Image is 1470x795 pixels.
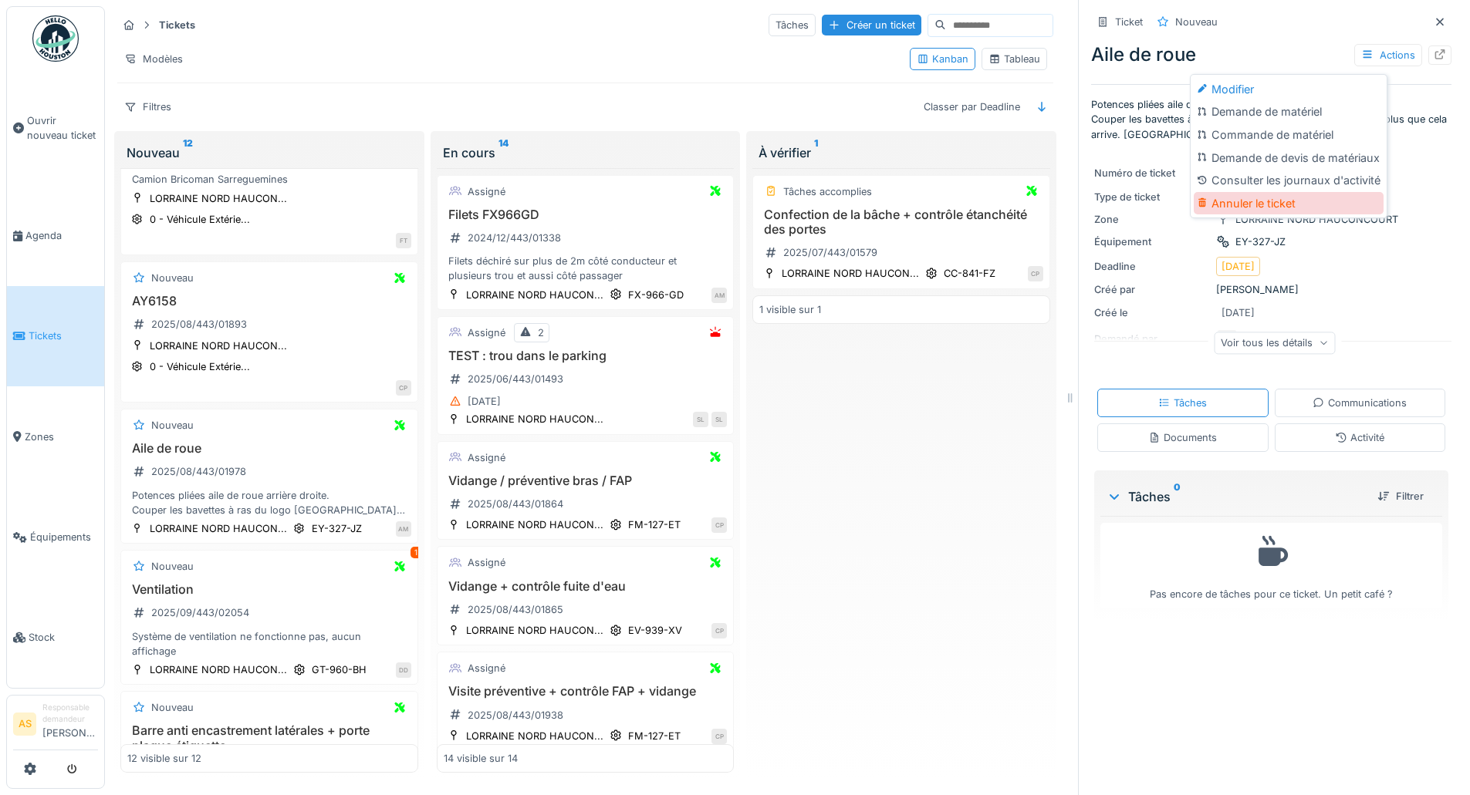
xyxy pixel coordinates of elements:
[1175,15,1218,29] div: Nouveau
[151,700,194,715] div: Nouveau
[151,418,194,433] div: Nouveau
[150,521,287,536] div: LORRAINE NORD HAUCON...
[396,662,411,678] div: DD
[711,412,727,427] div: SL
[1094,212,1210,227] div: Zone
[150,662,287,677] div: LORRAINE NORD HAUCON...
[151,605,249,620] div: 2025/09/443/02054
[917,52,968,66] div: Kanban
[468,708,563,723] div: 2025/08/443/01938
[444,207,728,222] h3: Filets FX966GD
[711,517,727,533] div: CP
[917,96,1027,118] div: Classer par Deadline
[468,184,505,199] div: Assigné
[1094,282,1448,297] div: [PERSON_NAME]
[30,530,98,544] span: Équipements
[1371,486,1430,507] div: Filtrer
[783,184,872,199] div: Tâches accomplies
[628,288,684,302] div: FX-966-GD
[1107,487,1365,506] div: Tâches
[312,521,362,536] div: EY-327-JZ
[444,473,728,488] h3: Vidange / préventive bras / FAP
[468,450,505,465] div: Assigné
[25,430,98,444] span: Zones
[444,579,728,594] h3: Vidange + contrôle fuite d'eau
[1110,530,1432,601] div: Pas encore de tâches pour ce ticket. Un petit café ?
[1115,15,1143,29] div: Ticket
[1235,212,1398,227] div: LORRAINE NORD HAUCONCOURT
[814,143,818,162] sup: 1
[42,702,98,726] div: Responsable demandeur
[127,582,411,597] h3: Ventilation
[127,629,411,659] div: Système de ventilation ne fonctionne pas, aucun affichage
[127,294,411,308] h3: AY6158
[759,207,1043,237] h3: Confection de la bâche + contrôle étanchéité des portes
[1313,396,1407,410] div: Communications
[1222,259,1255,274] div: [DATE]
[466,623,603,638] div: LORRAINE NORD HAUCON...
[127,172,411,187] div: Camion Bricoman Sarreguemines
[711,288,727,303] div: AM
[466,729,603,743] div: LORRAINE NORD HAUCON...
[468,661,505,675] div: Assigné
[1094,190,1210,204] div: Type de ticket
[443,143,728,162] div: En cours
[1194,123,1384,147] div: Commande de matériel
[1158,396,1207,410] div: Tâches
[822,15,921,35] div: Créer un ticket
[1094,166,1210,180] div: Numéro de ticket
[1194,147,1384,170] div: Demande de devis de matériaux
[411,547,421,558] div: 1
[150,339,287,353] div: LORRAINE NORD HAUCON...
[1028,266,1043,281] div: CP
[1091,41,1451,69] div: Aile de roue
[29,328,98,343] span: Tickets
[151,464,246,479] div: 2025/08/443/01978
[396,380,411,396] div: CP
[468,325,505,340] div: Assigné
[466,288,603,302] div: LORRAINE NORD HAUCON...
[711,623,727,638] div: CP
[1214,332,1335,354] div: Voir tous les détails
[151,317,247,332] div: 2025/08/443/01893
[1222,305,1255,320] div: [DATE]
[127,488,411,517] div: Potences pliées aile de roue arrière droite. Couper les bavettes à ras du logo [GEOGRAPHIC_DATA] ...
[1194,100,1384,123] div: Demande de matériel
[127,441,411,456] h3: Aile de roue
[1091,97,1451,142] p: Potences pliées aile de roue arrière droite. Couper les bavettes à ras du logo [GEOGRAPHIC_DATA] ...
[628,517,681,532] div: FM-127-ET
[396,521,411,537] div: AM
[1094,234,1210,249] div: Équipement
[466,412,603,426] div: LORRAINE NORD HAUCON...
[1194,192,1384,215] div: Annuler le ticket
[150,191,287,206] div: LORRAINE NORD HAUCON...
[32,15,79,62] img: Badge_color-CXgf-gQk.svg
[759,302,821,317] div: 1 visible sur 1
[468,372,563,386] div: 2025/06/443/01493
[312,662,367,677] div: GT-960-BH
[468,231,561,245] div: 2024/12/443/01338
[29,630,98,645] span: Stock
[628,623,682,638] div: EV-939-XV
[127,143,412,162] div: Nouveau
[13,712,36,736] li: AS
[127,723,411,753] h3: Barre anti encastrement latérales + porte plaque étiquette
[1354,44,1422,66] div: Actions
[988,52,1040,66] div: Tableau
[150,359,250,374] div: 0 - Véhicule Extérie...
[444,684,728,699] h3: Visite préventive + contrôle FAP + vidange
[538,325,544,340] div: 2
[498,143,509,162] sup: 14
[628,729,681,743] div: FM-127-ET
[151,271,194,285] div: Nouveau
[42,702,98,746] li: [PERSON_NAME]
[944,266,995,281] div: CC-841-FZ
[127,751,201,766] div: 12 visible sur 12
[1094,259,1210,274] div: Deadline
[693,412,708,427] div: SL
[151,559,194,574] div: Nouveau
[468,602,563,617] div: 2025/08/443/01865
[396,233,411,248] div: FT
[1094,282,1210,297] div: Créé par
[759,143,1044,162] div: À vérifier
